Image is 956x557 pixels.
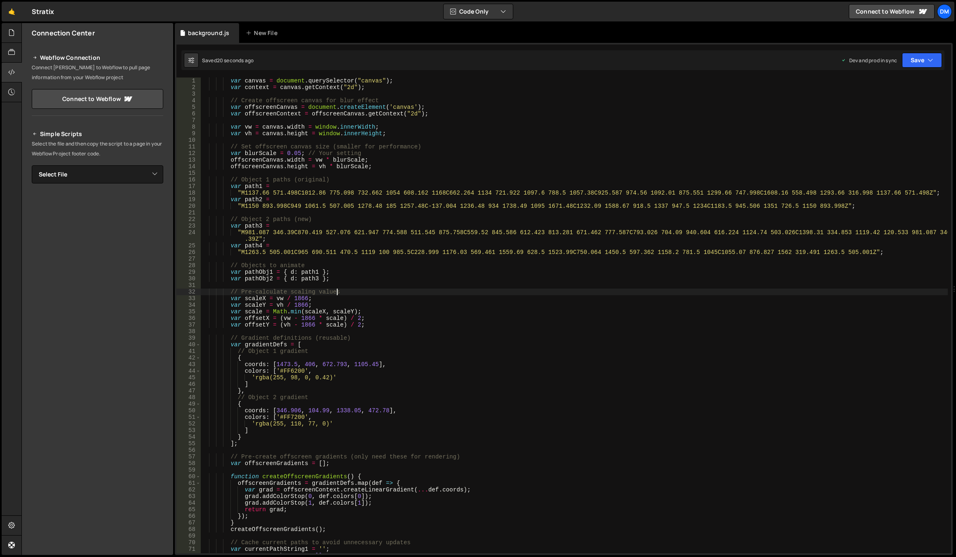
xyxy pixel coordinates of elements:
h2: Simple Scripts [32,129,163,139]
div: background.js [188,29,229,37]
iframe: YouTube video player [32,197,164,271]
div: 50 [176,407,201,414]
h2: Webflow Connection [32,53,163,63]
div: 20 seconds ago [217,57,254,64]
div: 51 [176,414,201,421]
div: 9 [176,130,201,137]
div: 38 [176,328,201,335]
div: 68 [176,526,201,533]
div: Dev and prod in sync [841,57,897,64]
div: 27 [176,256,201,262]
div: 67 [176,519,201,526]
div: 36 [176,315,201,322]
div: 37 [176,322,201,328]
div: 8 [176,124,201,130]
div: 15 [176,170,201,176]
div: 60 [176,473,201,480]
div: New File [246,29,280,37]
a: 🤙 [2,2,22,21]
div: 71 [176,546,201,552]
div: 7 [176,117,201,124]
div: 44 [176,368,201,374]
div: Saved [202,57,254,64]
h2: Connection Center [32,28,95,38]
div: 25 [176,242,201,249]
div: 3 [176,91,201,97]
div: 23 [176,223,201,229]
a: Connect to Webflow [32,89,163,109]
div: 17 [176,183,201,190]
div: 20 [176,203,201,209]
p: Select the file and then copy the script to a page in your Webflow Project footer code. [32,139,163,159]
div: 66 [176,513,201,519]
div: 70 [176,539,201,546]
div: 45 [176,374,201,381]
div: 4 [176,97,201,104]
div: 21 [176,209,201,216]
div: 34 [176,302,201,308]
div: 14 [176,163,201,170]
div: 10 [176,137,201,143]
div: 53 [176,427,201,434]
div: 29 [176,269,201,275]
div: 26 [176,249,201,256]
div: 2 [176,84,201,91]
div: 64 [176,500,201,506]
div: 12 [176,150,201,157]
div: 22 [176,216,201,223]
div: 41 [176,348,201,355]
button: Code Only [444,4,513,19]
div: 48 [176,394,201,401]
div: 18 [176,190,201,196]
div: 11 [176,143,201,150]
div: 16 [176,176,201,183]
div: 52 [176,421,201,427]
div: 69 [176,533,201,539]
div: 5 [176,104,201,110]
div: 43 [176,361,201,368]
div: 40 [176,341,201,348]
div: 24 [176,229,201,242]
div: 1 [176,78,201,84]
p: Connect [PERSON_NAME] to Webflow to pull page information from your Webflow project [32,63,163,82]
a: Dm [937,4,952,19]
div: 63 [176,493,201,500]
div: 33 [176,295,201,302]
div: 42 [176,355,201,361]
div: 57 [176,454,201,460]
div: 49 [176,401,201,407]
div: 46 [176,381,201,388]
div: 54 [176,434,201,440]
div: Stratix [32,7,54,16]
div: 65 [176,506,201,513]
div: 28 [176,262,201,269]
div: 13 [176,157,201,163]
div: 35 [176,308,201,315]
div: 61 [176,480,201,486]
div: 58 [176,460,201,467]
div: 55 [176,440,201,447]
iframe: YouTube video player [32,277,164,351]
div: 6 [176,110,201,117]
button: Save [902,53,942,68]
div: 56 [176,447,201,454]
div: 19 [176,196,201,203]
div: 32 [176,289,201,295]
a: Connect to Webflow [849,4,935,19]
div: 39 [176,335,201,341]
div: 31 [176,282,201,289]
div: 62 [176,486,201,493]
div: 59 [176,467,201,473]
div: 47 [176,388,201,394]
div: 30 [176,275,201,282]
